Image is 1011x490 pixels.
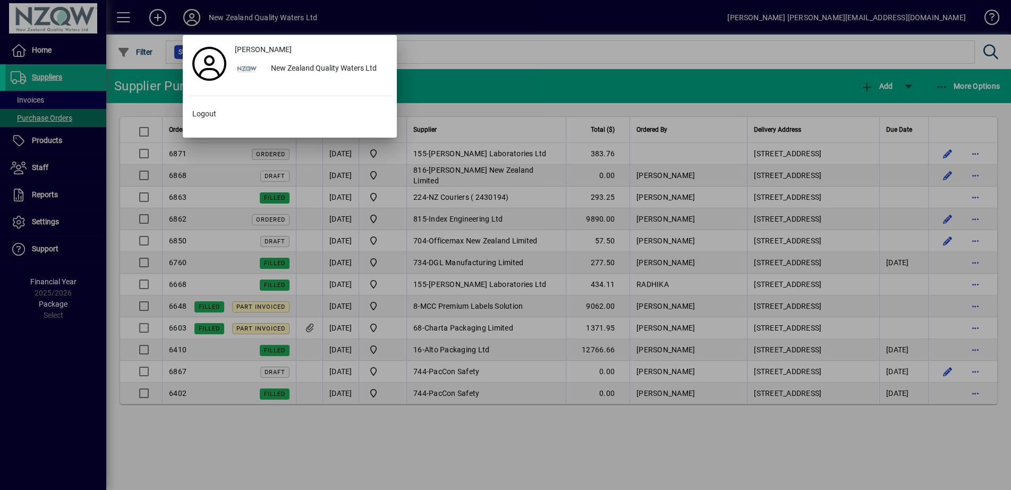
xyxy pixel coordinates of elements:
span: [PERSON_NAME] [235,44,292,55]
button: Logout [188,105,392,124]
span: Logout [192,108,216,120]
a: Profile [188,54,231,73]
div: New Zealand Quality Waters Ltd [262,60,392,79]
button: New Zealand Quality Waters Ltd [231,60,392,79]
a: [PERSON_NAME] [231,40,392,60]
